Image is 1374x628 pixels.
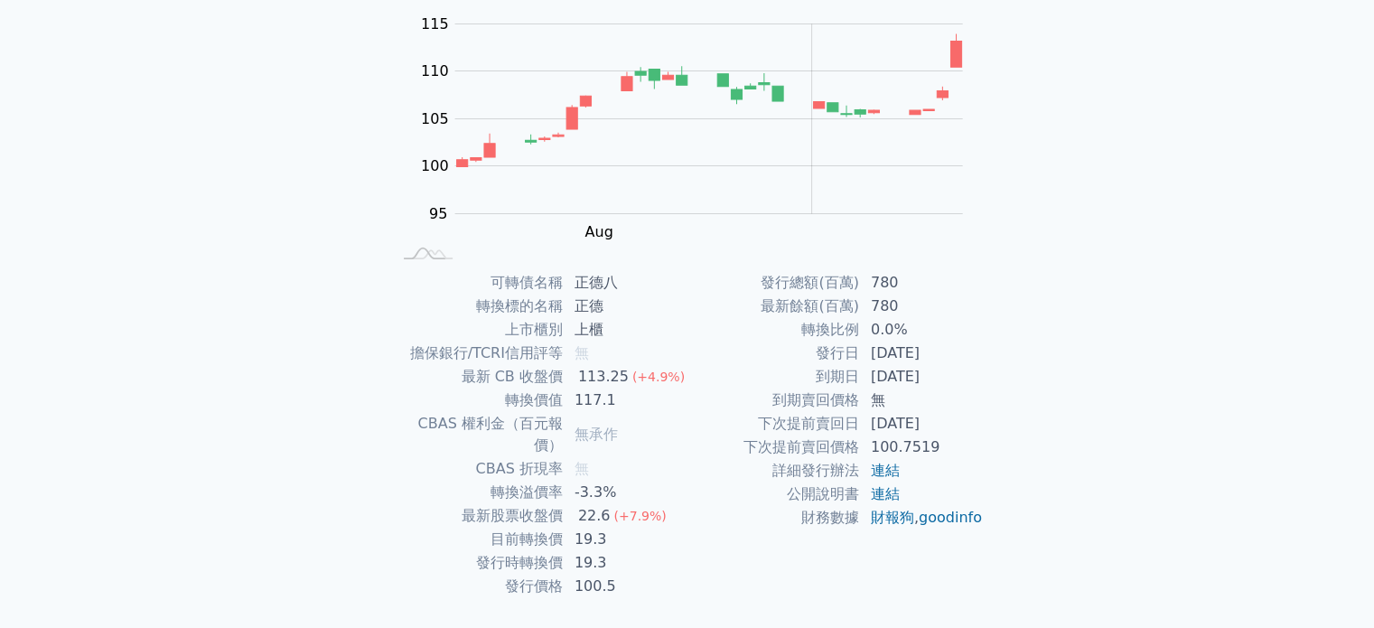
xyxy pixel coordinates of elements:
td: 無 [860,389,984,412]
td: 最新股票收盤價 [391,504,564,528]
tspan: 115 [421,15,449,33]
td: CBAS 折現率 [391,457,564,481]
span: 無 [575,460,589,477]
tspan: 100 [421,157,449,174]
span: (+7.9%) [613,509,666,523]
td: 正德八 [564,271,687,295]
tspan: 95 [429,205,447,222]
td: 詳細發行辦法 [687,459,860,483]
td: 轉換溢價率 [391,481,564,504]
td: 擔保銀行/TCRI信用評等 [391,342,564,365]
td: 最新餘額(百萬) [687,295,860,318]
td: 到期日 [687,365,860,389]
td: 下次提前賣回日 [687,412,860,436]
td: 轉換價值 [391,389,564,412]
tspan: 110 [421,62,449,80]
td: 100.7519 [860,436,984,459]
td: [DATE] [860,365,984,389]
td: 正德 [564,295,687,318]
td: 0.0% [860,318,984,342]
tspan: Aug [584,223,612,240]
td: 發行總額(百萬) [687,271,860,295]
td: 117.1 [564,389,687,412]
td: , [860,506,984,530]
td: 上櫃 [564,318,687,342]
td: 19.3 [564,551,687,575]
td: 下次提前賣回價格 [687,436,860,459]
div: 113.25 [575,366,632,388]
td: 19.3 [564,528,687,551]
tspan: 105 [421,110,449,127]
td: CBAS 權利金（百元報價） [391,412,564,457]
td: 目前轉換價 [391,528,564,551]
td: 到期賣回價格 [687,389,860,412]
a: 財報狗 [871,509,914,526]
g: Chart [411,15,989,240]
td: 轉換比例 [687,318,860,342]
td: -3.3% [564,481,687,504]
td: 780 [860,295,984,318]
span: (+4.9%) [632,370,685,384]
td: 可轉債名稱 [391,271,564,295]
span: 無 [575,344,589,361]
td: 發行時轉換價 [391,551,564,575]
td: [DATE] [860,342,984,365]
td: 100.5 [564,575,687,598]
td: 最新 CB 收盤價 [391,365,564,389]
a: goodinfo [919,509,982,526]
td: 上市櫃別 [391,318,564,342]
a: 連結 [871,462,900,479]
td: 發行日 [687,342,860,365]
td: 780 [860,271,984,295]
td: [DATE] [860,412,984,436]
td: 公開說明書 [687,483,860,506]
div: 22.6 [575,505,614,527]
td: 發行價格 [391,575,564,598]
g: Series [456,34,961,167]
a: 連結 [871,485,900,502]
span: 無承作 [575,426,618,443]
td: 轉換標的名稱 [391,295,564,318]
td: 財務數據 [687,506,860,530]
